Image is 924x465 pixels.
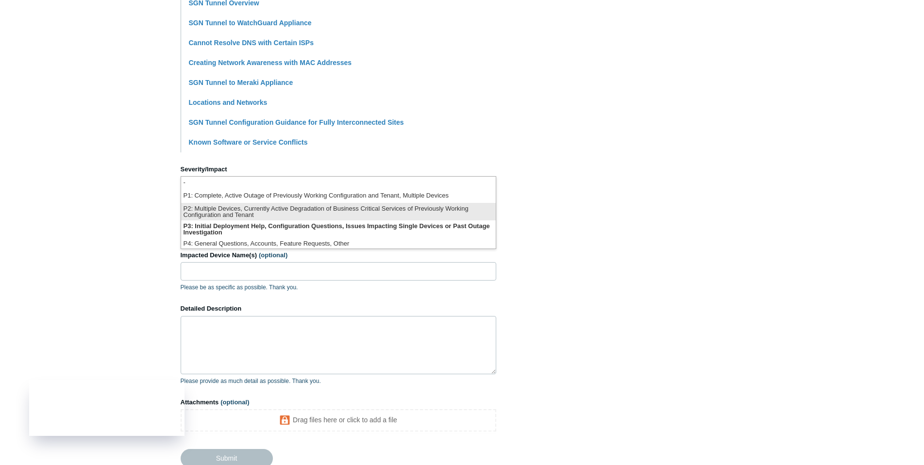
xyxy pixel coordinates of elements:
a: Creating Network Awareness with MAC Addresses [189,59,352,66]
span: (optional) [220,399,249,406]
p: Please provide as much detail as possible. Thank you. [181,377,496,385]
p: Please be as specific as possible. Thank you. [181,283,496,292]
a: Cannot Resolve DNS with Certain ISPs [189,39,314,47]
li: - [181,177,496,190]
a: Known Software or Service Conflicts [189,138,308,146]
a: Locations and Networks [189,99,268,106]
a: SGN Tunnel Configuration Guidance for Fully Interconnected Sites [189,118,404,126]
a: SGN Tunnel to WatchGuard Appliance [189,19,312,27]
label: Severity/Impact [181,165,496,174]
li: P4: General Questions, Accounts, Feature Requests, Other [181,238,496,251]
label: Attachments [181,398,496,407]
label: Impacted Device Name(s) [181,250,496,260]
li: P1: Complete, Active Outage of Previously Working Configuration and Tenant, Multiple Devices [181,190,496,203]
li: P3: Initial Deployment Help, Configuration Questions, Issues Impacting Single Devices or Past Out... [181,220,496,238]
span: (optional) [259,251,287,259]
iframe: Todyl Status [29,380,185,436]
li: P2: Multiple Devices, Currently Active Degradation of Business Critical Services of Previously Wo... [181,203,496,220]
label: Detailed Description [181,304,496,314]
a: SGN Tunnel to Meraki Appliance [189,79,293,86]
